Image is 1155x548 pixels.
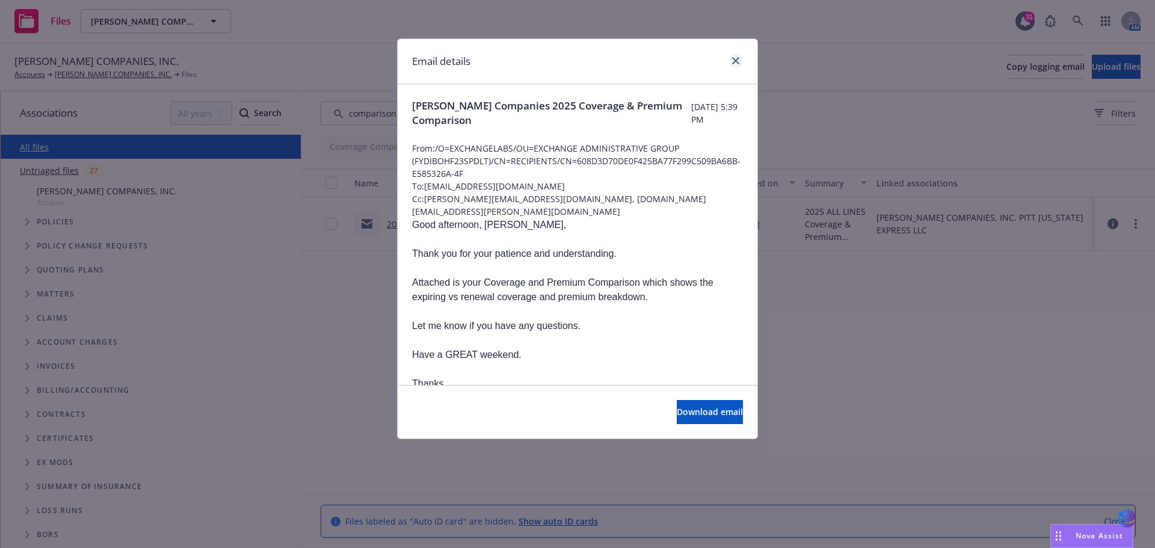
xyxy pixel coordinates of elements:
[1051,525,1066,547] div: Drag to move
[728,54,743,68] a: close
[677,400,743,424] button: Download email
[691,100,743,126] span: [DATE] 5:39 PM
[412,218,743,232] p: Good afternoon, [PERSON_NAME],
[412,377,743,391] p: Thanks,
[412,192,743,218] span: Cc: [PERSON_NAME][EMAIL_ADDRESS][DOMAIN_NAME], [DOMAIN_NAME][EMAIL_ADDRESS][PERSON_NAME][DOMAIN_N...
[412,142,743,180] span: From: /O=EXCHANGELABS/OU=EXCHANGE ADMINISTRATIVE GROUP (FYDIBOHF23SPDLT)/CN=RECIPIENTS/CN=608D3D7...
[412,99,691,128] span: [PERSON_NAME] Companies 2025 Coverage & Premium Comparison
[412,180,743,192] span: To: [EMAIL_ADDRESS][DOMAIN_NAME]
[412,348,743,362] p: Have a GREAT weekend.
[677,406,743,417] span: Download email
[412,276,743,304] p: Attached is your Coverage and Premium Comparison which shows the expiring vs renewal coverage and...
[1076,531,1123,541] span: Nova Assist
[412,319,743,333] p: Let me know if you have any questions.
[1050,524,1133,548] button: Nova Assist
[412,54,470,69] h1: Email details
[1116,508,1137,530] img: svg+xml;base64,PHN2ZyB3aWR0aD0iMzQiIGhlaWdodD0iMzQiIHZpZXdCb3g9IjAgMCAzNCAzNCIgZmlsbD0ibm9uZSIgeG...
[412,247,743,261] p: Thank you for your patience and understanding.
